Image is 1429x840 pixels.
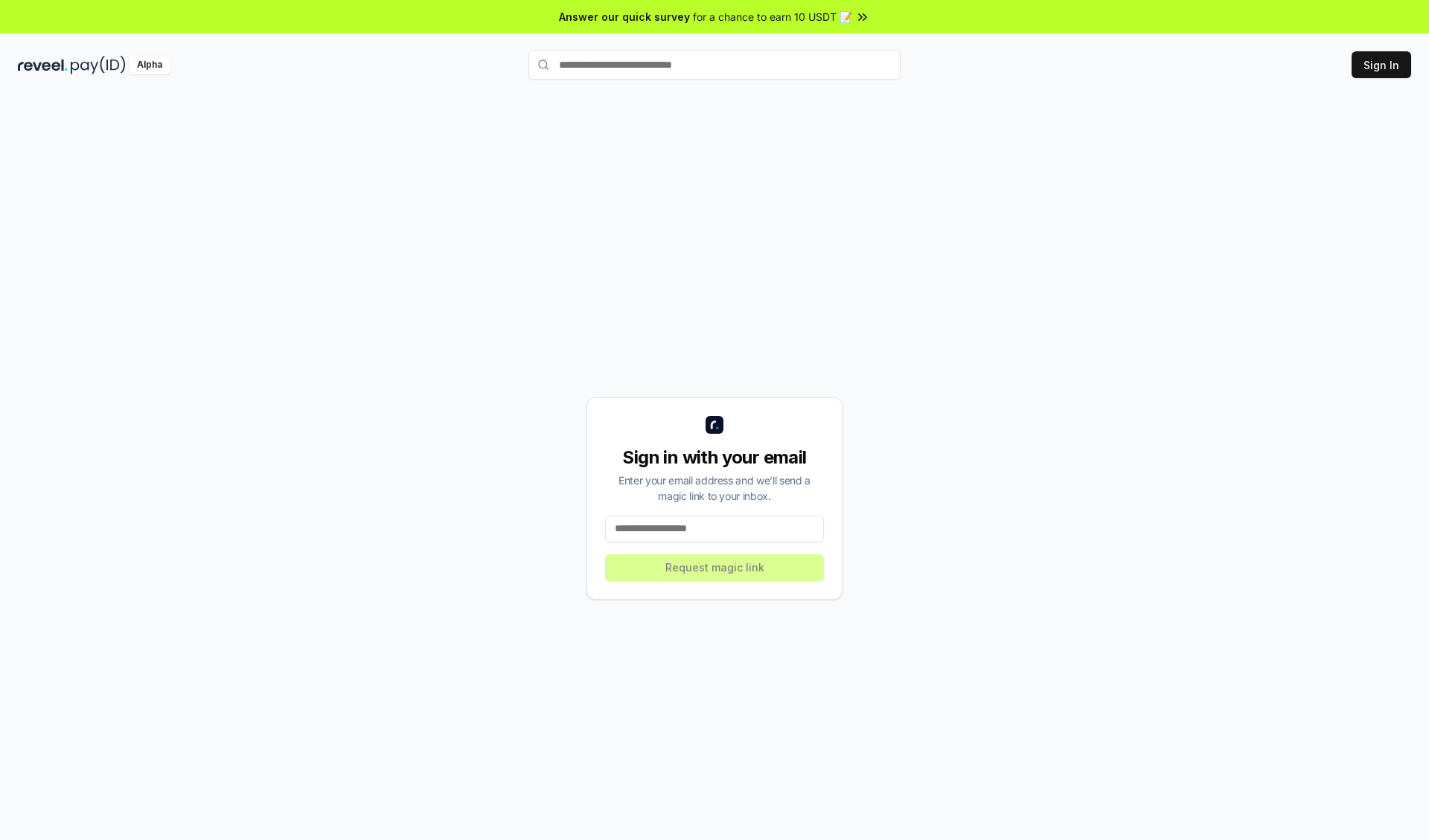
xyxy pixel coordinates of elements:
img: pay_id [71,56,126,74]
img: logo_small [706,416,723,434]
img: reveel_dark [18,56,68,74]
span: for a chance to earn 10 USDT 📝 [693,9,852,25]
div: Enter your email address and we’ll send a magic link to your inbox. [605,472,824,504]
div: Alpha [129,56,170,74]
span: Answer our quick survey [559,9,690,25]
button: Sign In [1352,51,1411,78]
div: Sign in with your email [605,446,824,469]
